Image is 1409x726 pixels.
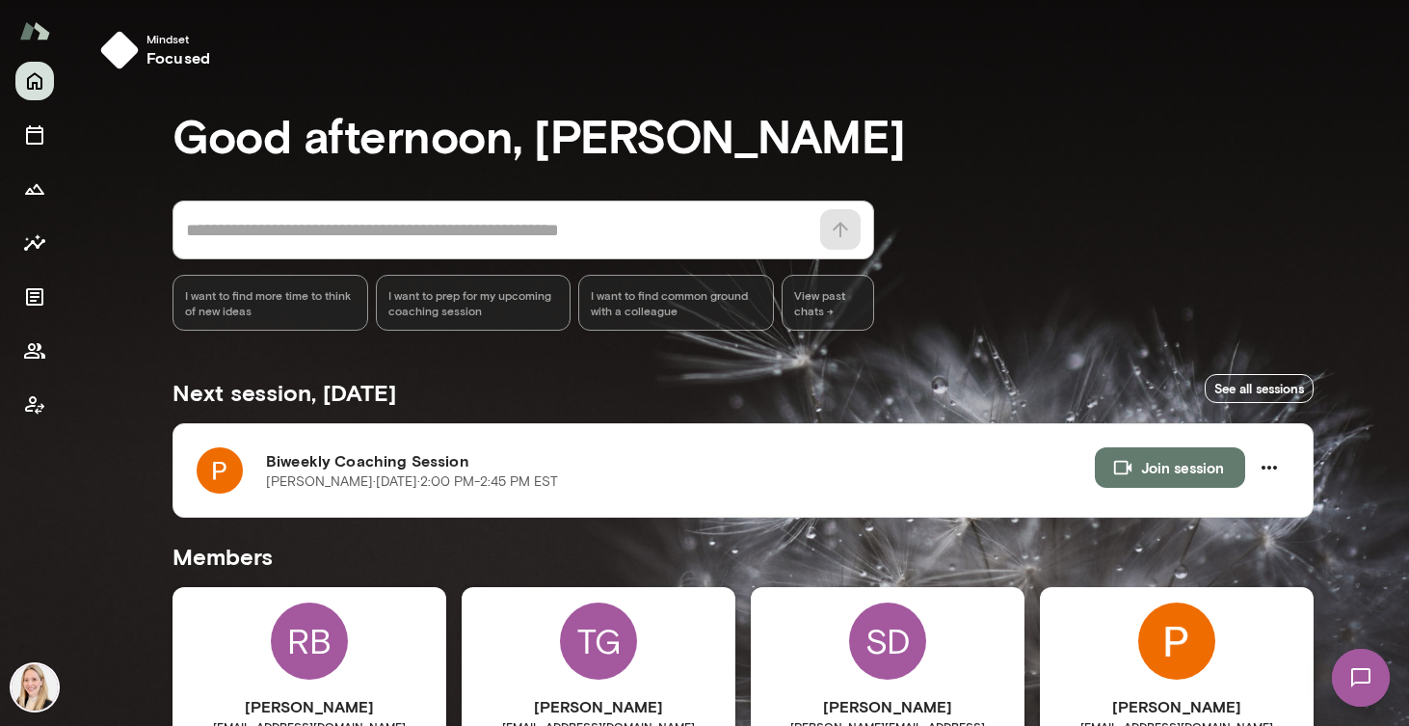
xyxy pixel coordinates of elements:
div: I want to find more time to think of new ideas [173,275,368,331]
div: SD [849,603,926,680]
img: mindset [100,31,139,69]
h6: [PERSON_NAME] [462,695,735,718]
button: Documents [15,278,54,316]
h6: focused [146,46,210,69]
img: Mento [19,13,50,49]
div: I want to find common ground with a colleague [578,275,774,331]
button: Sessions [15,116,54,154]
button: Mindsetfocused [93,23,226,77]
span: I want to prep for my upcoming coaching session [388,287,559,318]
a: See all sessions [1205,374,1314,404]
h5: Next session, [DATE] [173,377,396,408]
span: Mindset [146,31,210,46]
h6: [PERSON_NAME] [1040,695,1314,718]
button: Client app [15,386,54,424]
button: Members [15,332,54,370]
button: Growth Plan [15,170,54,208]
span: I want to find common ground with a colleague [591,287,761,318]
h5: Members [173,541,1314,572]
button: Insights [15,224,54,262]
p: [PERSON_NAME] · [DATE] · 2:00 PM-2:45 PM EST [266,472,558,492]
div: RB [271,603,348,680]
button: Join session [1095,447,1245,488]
span: I want to find more time to think of new ideas [185,287,356,318]
h6: [PERSON_NAME] [173,695,446,718]
h3: Good afternoon, [PERSON_NAME] [173,108,1314,162]
h6: Biweekly Coaching Session [266,449,1095,472]
button: Home [15,62,54,100]
div: TG [560,603,637,680]
img: Peter Hazel [1138,603,1215,680]
h6: [PERSON_NAME] [751,695,1024,718]
div: I want to prep for my upcoming coaching session [376,275,572,331]
span: View past chats -> [782,275,874,331]
img: Anna Syrkis [12,664,58,711]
